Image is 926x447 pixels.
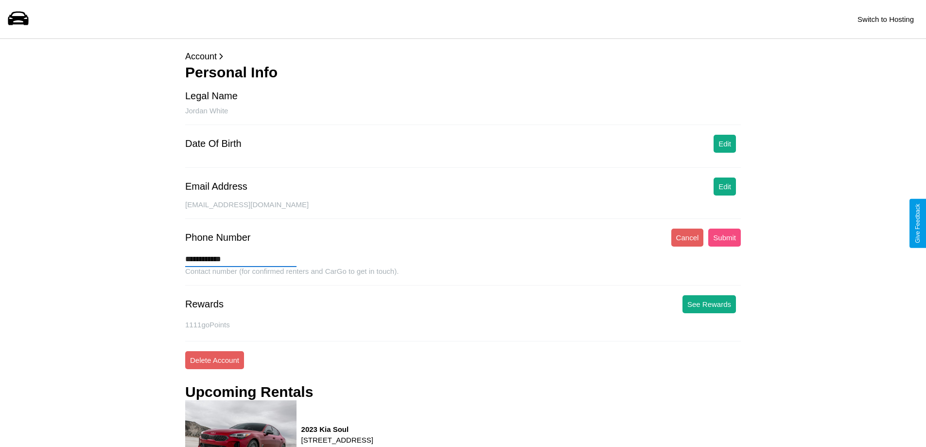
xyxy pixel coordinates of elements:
[714,178,736,196] button: Edit
[185,200,741,219] div: [EMAIL_ADDRESS][DOMAIN_NAME]
[714,135,736,153] button: Edit
[185,384,313,400] h3: Upcoming Rentals
[853,10,919,28] button: Switch to Hosting
[185,107,741,125] div: Jordan White
[301,433,373,447] p: [STREET_ADDRESS]
[185,181,247,192] div: Email Address
[185,318,741,331] p: 1111 goPoints
[185,49,741,64] p: Account
[185,138,242,149] div: Date Of Birth
[914,204,921,243] div: Give Feedback
[708,229,741,247] button: Submit
[185,64,741,81] h3: Personal Info
[185,90,238,102] div: Legal Name
[671,229,704,247] button: Cancel
[185,267,741,286] div: Contact number (for confirmed renters and CarGo to get in touch).
[301,425,373,433] h3: 2023 Kia Soul
[682,295,736,313] button: See Rewards
[185,232,251,243] div: Phone Number
[185,299,224,310] div: Rewards
[185,351,244,369] button: Delete Account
